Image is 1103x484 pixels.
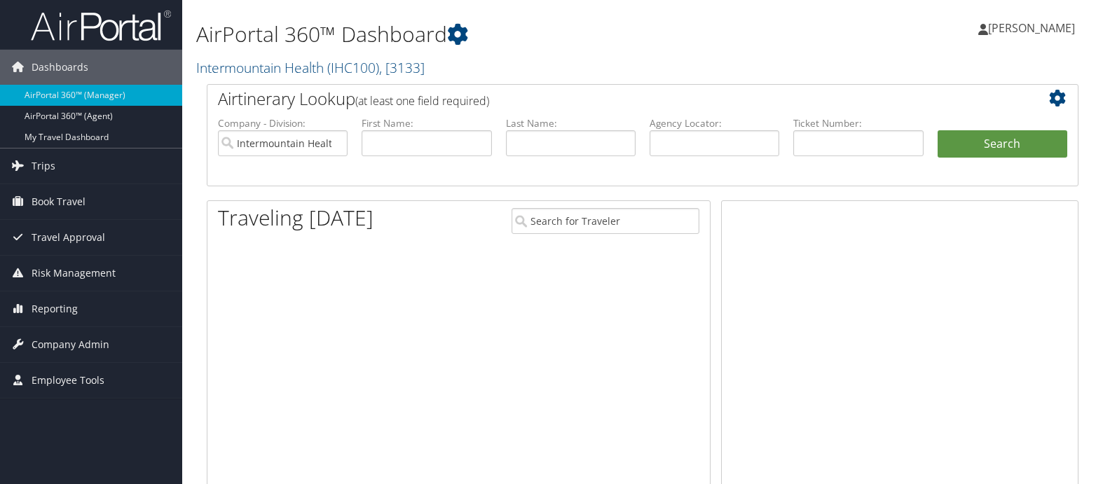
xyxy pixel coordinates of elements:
[32,256,116,291] span: Risk Management
[32,220,105,255] span: Travel Approval
[988,20,1075,36] span: [PERSON_NAME]
[793,116,923,130] label: Ticket Number:
[379,58,425,77] span: , [ 3133 ]
[650,116,779,130] label: Agency Locator:
[31,9,171,42] img: airportal-logo.png
[218,203,374,233] h1: Traveling [DATE]
[355,93,489,109] span: (at least one field required)
[938,130,1067,158] button: Search
[506,116,636,130] label: Last Name:
[196,20,791,49] h1: AirPortal 360™ Dashboard
[218,87,995,111] h2: Airtinerary Lookup
[32,148,55,184] span: Trips
[218,116,348,130] label: Company - Division:
[32,327,109,362] span: Company Admin
[978,7,1089,49] a: [PERSON_NAME]
[327,58,379,77] span: ( IHC100 )
[32,50,88,85] span: Dashboards
[32,363,104,398] span: Employee Tools
[32,291,78,326] span: Reporting
[512,208,700,234] input: Search for Traveler
[196,58,425,77] a: Intermountain Health
[362,116,491,130] label: First Name:
[32,184,85,219] span: Book Travel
